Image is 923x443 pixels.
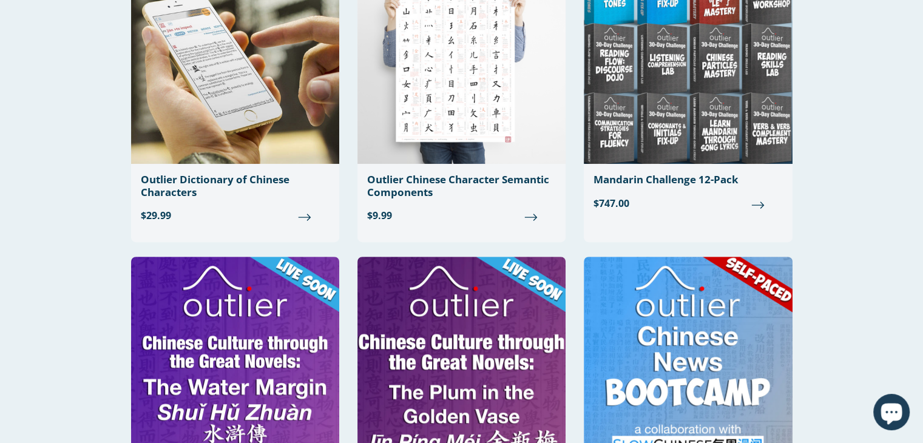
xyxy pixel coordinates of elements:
div: Outlier Chinese Character Semantic Components [367,174,556,198]
span: $9.99 [367,208,556,223]
inbox-online-store-chat: Shopify online store chat [870,394,913,433]
div: Mandarin Challenge 12-Pack [593,174,782,186]
span: $747.00 [593,196,782,211]
div: Outlier Dictionary of Chinese Characters [141,174,330,198]
span: $29.99 [141,208,330,223]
